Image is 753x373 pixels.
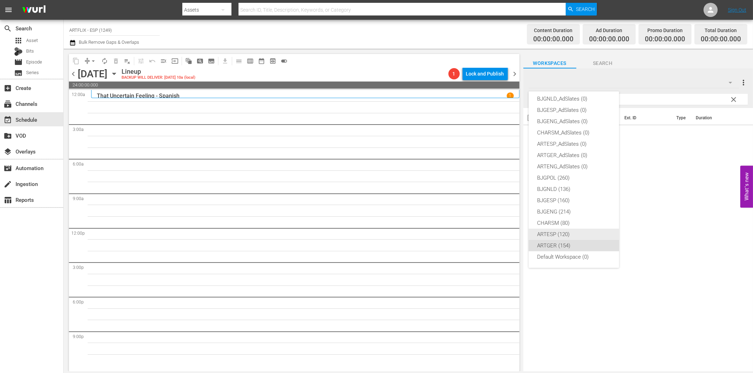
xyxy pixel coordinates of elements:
[537,240,611,251] div: ARTGER (154)
[537,150,611,161] div: ARTGER_AdSlates (0)
[537,229,611,240] div: ARTESP (120)
[537,206,611,217] div: BJGENG (214)
[537,93,611,104] div: BJGNLD_AdSlates (0)
[537,184,611,195] div: BJGNLD (136)
[537,161,611,172] div: ARTENG_AdSlates (0)
[537,172,611,184] div: BJGPOL (260)
[537,195,611,206] div: BJGESP (160)
[537,116,611,127] div: BJGENG_AdSlates (0)
[537,104,611,116] div: BJGESP_AdSlates (0)
[537,251,611,263] div: Default Workspace (0)
[537,127,611,138] div: CHARSM_AdSlates (0)
[740,166,753,207] button: Open Feedback Widget
[537,138,611,150] div: ARTESP_AdSlates (0)
[537,217,611,229] div: CHARSM (80)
